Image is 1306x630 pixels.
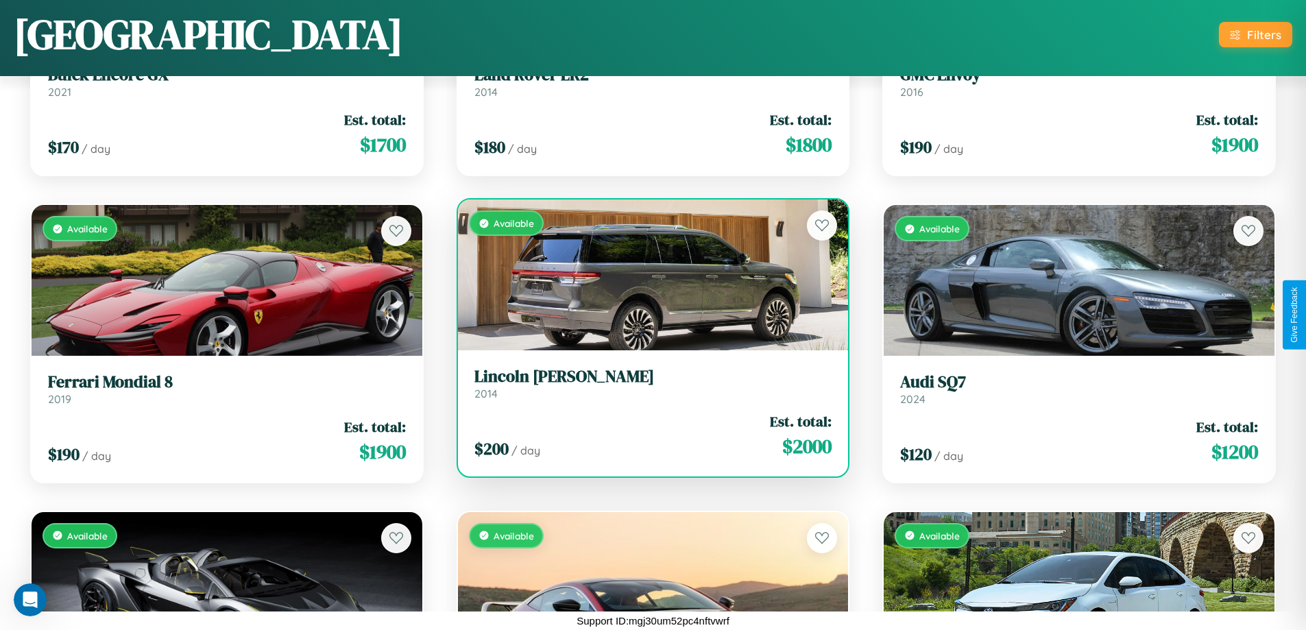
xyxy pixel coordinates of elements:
[919,530,960,542] span: Available
[344,417,406,437] span: Est. total:
[770,411,832,431] span: Est. total:
[474,367,832,400] a: Lincoln [PERSON_NAME]2014
[474,65,832,99] a: Land Rover LR22014
[782,433,832,460] span: $ 2000
[360,131,406,158] span: $ 1700
[900,65,1258,99] a: GMC Envoy2016
[474,367,832,387] h3: Lincoln [PERSON_NAME]
[48,372,406,392] h3: Ferrari Mondial 8
[934,449,963,463] span: / day
[82,142,110,156] span: / day
[48,85,71,99] span: 2021
[900,372,1258,406] a: Audi SQ72024
[900,372,1258,392] h3: Audi SQ7
[48,136,79,158] span: $ 170
[48,372,406,406] a: Ferrari Mondial 82019
[67,530,108,542] span: Available
[1247,27,1281,42] div: Filters
[48,392,71,406] span: 2019
[508,142,537,156] span: / day
[900,85,923,99] span: 2016
[82,449,111,463] span: / day
[511,444,540,457] span: / day
[48,443,80,465] span: $ 190
[494,217,534,229] span: Available
[1211,131,1258,158] span: $ 1900
[474,437,509,460] span: $ 200
[577,611,729,630] p: Support ID: mgj30um52pc4nftvwrf
[1211,438,1258,465] span: $ 1200
[48,65,406,99] a: Buick Encore GX2021
[934,142,963,156] span: / day
[474,136,505,158] span: $ 180
[359,438,406,465] span: $ 1900
[344,110,406,130] span: Est. total:
[1196,417,1258,437] span: Est. total:
[474,387,498,400] span: 2014
[900,443,932,465] span: $ 120
[900,136,932,158] span: $ 190
[1290,287,1299,343] div: Give Feedback
[474,85,498,99] span: 2014
[770,110,832,130] span: Est. total:
[919,223,960,234] span: Available
[1219,22,1292,47] button: Filters
[67,223,108,234] span: Available
[900,392,926,406] span: 2024
[494,530,534,542] span: Available
[14,6,403,62] h1: [GEOGRAPHIC_DATA]
[786,131,832,158] span: $ 1800
[1196,110,1258,130] span: Est. total:
[14,583,47,616] iframe: Intercom live chat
